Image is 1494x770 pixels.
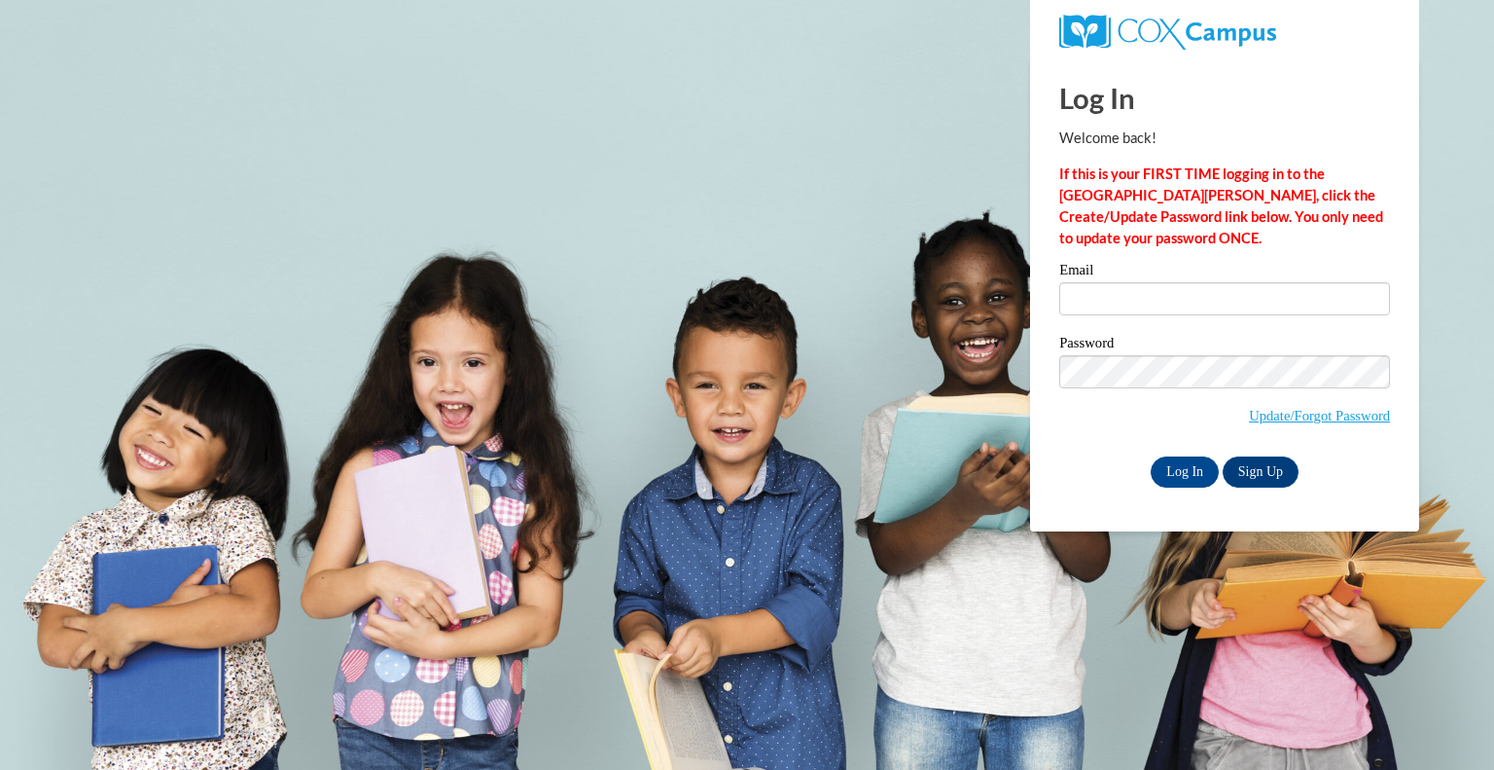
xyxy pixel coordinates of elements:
p: Welcome back! [1059,128,1390,149]
a: Update/Forgot Password [1249,408,1390,423]
input: Log In [1151,457,1219,488]
img: COX Campus [1059,15,1276,50]
strong: If this is your FIRST TIME logging in to the [GEOGRAPHIC_DATA][PERSON_NAME], click the Create/Upd... [1059,165,1383,246]
h1: Log In [1059,78,1390,118]
a: COX Campus [1059,22,1276,39]
label: Email [1059,263,1390,282]
a: Sign Up [1223,457,1298,488]
label: Password [1059,336,1390,355]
